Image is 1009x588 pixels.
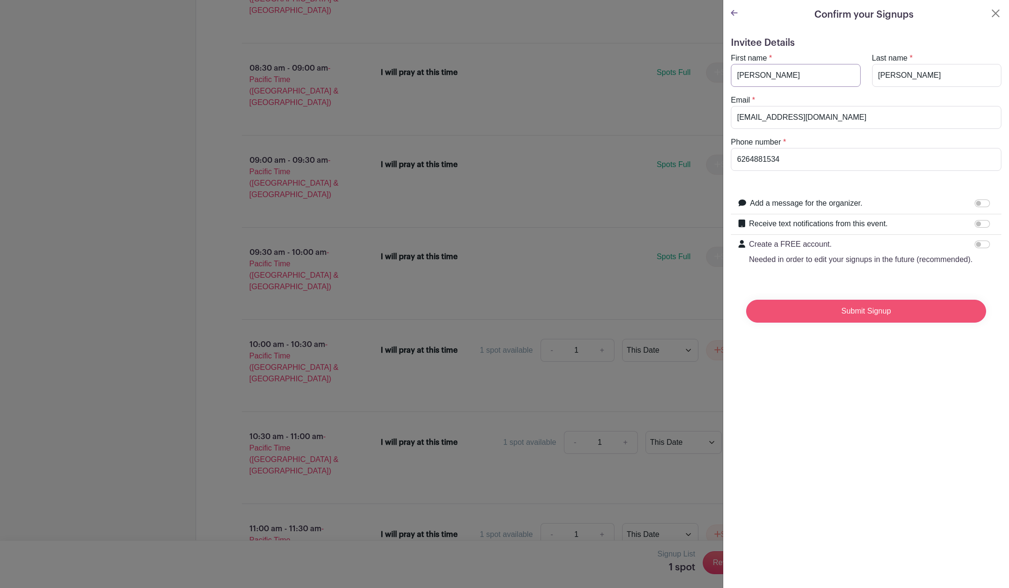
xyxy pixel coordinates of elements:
[872,52,908,64] label: Last name
[731,136,781,148] label: Phone number
[749,218,888,230] label: Receive text notifications from this event.
[731,94,750,106] label: Email
[990,8,1001,19] button: Close
[749,239,973,250] p: Create a FREE account.
[731,52,767,64] label: First name
[749,254,973,265] p: Needed in order to edit your signups in the future (recommended).
[814,8,914,22] h5: Confirm your Signups
[750,198,863,209] label: Add a message for the organizer.
[746,300,986,323] input: Submit Signup
[731,37,1001,49] h5: Invitee Details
